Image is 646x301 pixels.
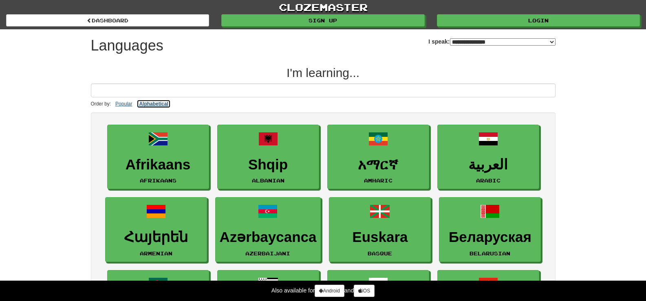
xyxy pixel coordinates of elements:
small: Azerbaijani [245,250,290,256]
a: iOS [354,285,375,297]
a: AfrikaansAfrikaans [107,125,209,189]
h1: Languages [91,37,163,54]
small: Order by: [91,101,111,107]
button: Popular [113,99,134,108]
small: Amharic [364,178,392,183]
small: Afrikaans [140,178,176,183]
small: Armenian [140,250,172,256]
h3: Afrikaans [112,157,205,173]
select: I speak: [450,38,556,46]
h3: አማርኛ [332,157,425,173]
h3: Shqip [222,157,315,173]
a: Android [315,285,344,297]
label: I speak: [428,37,555,46]
a: AzərbaycancaAzerbaijani [215,197,321,262]
button: Alphabetical [137,99,170,108]
small: Basque [368,250,392,256]
a: Login [437,14,640,26]
a: Sign up [221,14,424,26]
h3: العربية [442,157,535,173]
small: Albanian [252,178,284,183]
h2: I'm learning... [91,66,556,79]
small: Belarusian [470,250,510,256]
small: Arabic [476,178,500,183]
a: አማርኛAmharic [327,125,429,189]
a: dashboard [6,14,209,26]
h3: Euskara [333,229,426,245]
a: EuskaraBasque [329,197,431,262]
a: БеларускаяBelarusian [439,197,541,262]
a: العربيةArabic [437,125,539,189]
h3: Беларуская [443,229,536,245]
h3: Հայերեն [110,229,203,245]
a: ՀայերենArmenian [105,197,207,262]
h3: Azərbaycanca [220,229,317,245]
a: ShqipAlbanian [217,125,319,189]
